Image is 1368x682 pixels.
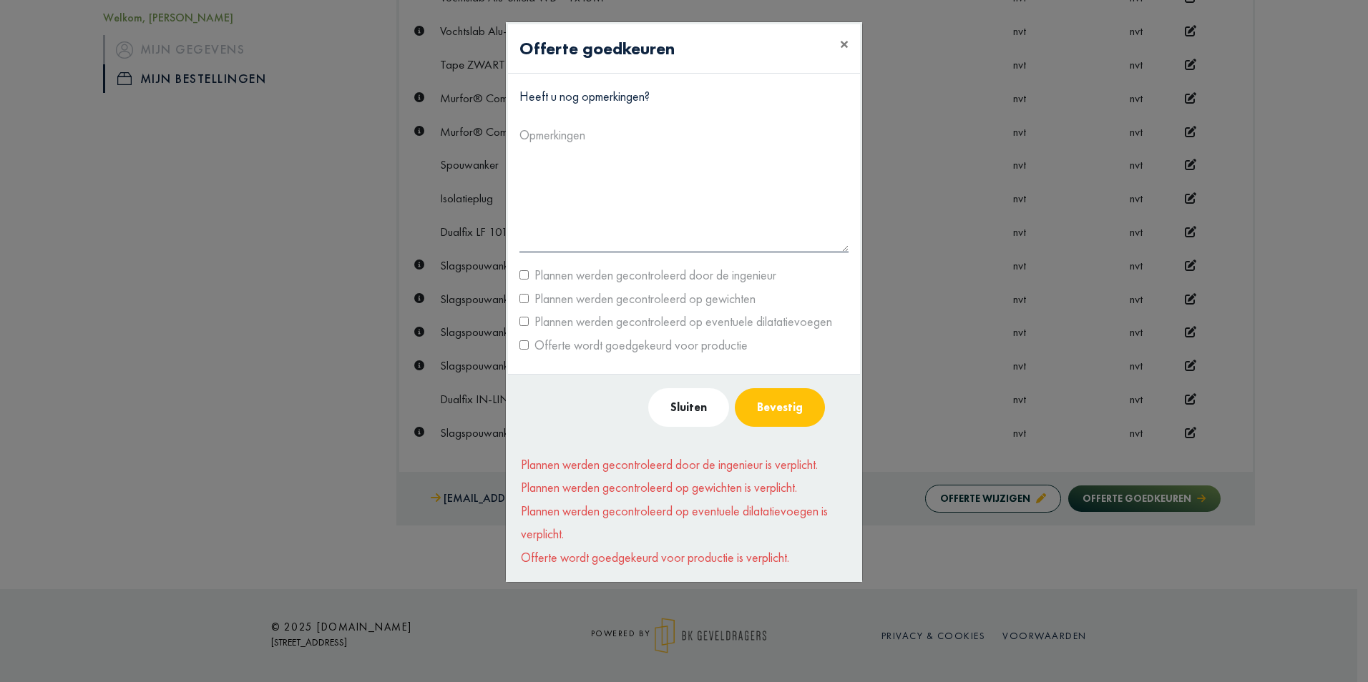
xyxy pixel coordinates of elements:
label: Opmerkingen [519,124,585,147]
div: Plannen werden gecontroleerd door de ingenieur is verplicht. Plannen werden gecontroleerd op gewi... [508,440,860,582]
label: Offerte wordt goedgekeurd voor productie [529,334,748,357]
label: Plannen werden gecontroleerd op eventuele dilatatievoegen [529,310,832,333]
label: Plannen werden gecontroleerd op gewichten [529,287,756,310]
label: Plannen werden gecontroleerd door de ingenieur [529,264,776,287]
button: Bevestig [735,388,825,427]
span: × [840,33,849,55]
p: Heeft u nog opmerkingen? [519,85,849,108]
button: Sluiten [648,388,729,427]
h4: Offerte goedkeuren [519,36,675,61]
